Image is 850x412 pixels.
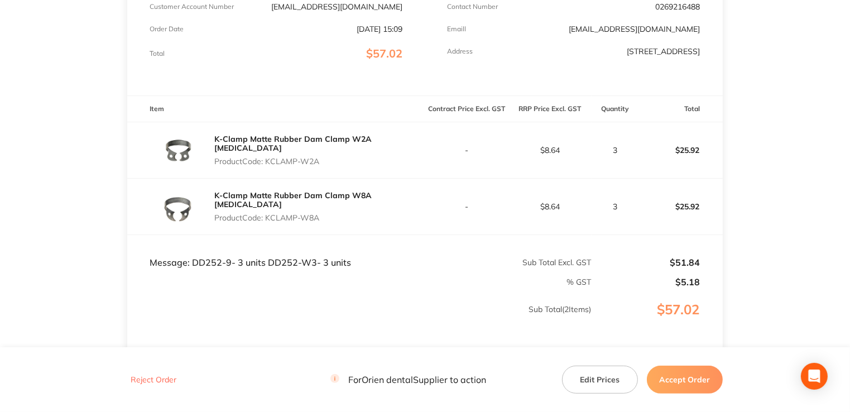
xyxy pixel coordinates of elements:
p: $8.64 [509,202,591,211]
p: For Orien dental Supplier to action [330,375,486,385]
th: Contract Price Excl. GST [425,96,508,122]
p: [EMAIL_ADDRESS][DOMAIN_NAME] [272,2,403,11]
p: Sub Total Excl. GST [426,258,592,267]
p: 0269216488 [656,2,700,11]
p: Emaill [448,25,467,33]
button: Accept Order [647,366,723,394]
p: $25.92 [640,137,722,164]
p: Product Code: KCLAMP-W2A [214,157,425,166]
a: K-Clamp Matte Rubber Dam Clamp W2A [MEDICAL_DATA] [214,134,372,153]
p: Total [150,50,165,58]
p: Sub Total ( 2 Items) [128,305,591,336]
p: % GST [128,277,591,286]
p: Contact Number [448,3,498,11]
a: K-Clamp Matte Rubber Dam Clamp W8A [MEDICAL_DATA] [214,190,372,209]
img: bzBhcjU0cA [150,122,205,178]
p: 3 [592,146,638,155]
p: Order Date [150,25,184,33]
p: Customer Account Number [150,3,234,11]
th: Total [639,96,722,122]
p: $25.92 [640,193,722,220]
img: NmoyYzMzMg [150,179,205,234]
p: - [426,202,508,211]
div: Open Intercom Messenger [801,363,828,390]
button: Reject Order [127,375,180,385]
th: Quantity [592,96,639,122]
p: [DATE] 15:09 [357,25,403,33]
p: - [426,146,508,155]
th: Item [127,96,425,122]
p: $8.64 [509,146,591,155]
button: Edit Prices [562,366,638,394]
span: $57.02 [367,46,403,60]
p: [STREET_ADDRESS] [627,47,700,56]
p: $51.84 [592,257,700,267]
p: $57.02 [592,302,722,340]
a: [EMAIL_ADDRESS][DOMAIN_NAME] [569,24,700,34]
th: RRP Price Excl. GST [508,96,592,122]
td: Message: DD252-9- 3 units DD252-W3- 3 units [127,234,425,268]
p: Address [448,47,473,55]
p: Product Code: KCLAMP-W8A [214,213,425,222]
p: 3 [592,202,638,211]
p: $5.18 [592,277,700,287]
